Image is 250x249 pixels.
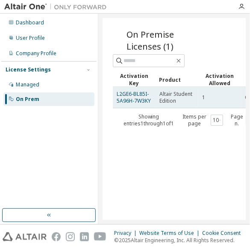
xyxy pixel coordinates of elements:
div: Cookie Consent [202,230,246,237]
span: On Premise Licenses (1) [113,28,187,52]
span: 1 [202,94,205,101]
div: Product [159,73,195,86]
img: instagram.svg [66,232,75,241]
div: Activation Allowed [202,72,238,87]
div: License Settings [6,66,51,73]
div: On Prem [16,96,39,103]
img: Altair One [4,3,111,11]
div: Dashboard [16,19,44,26]
div: User Profile [16,35,45,41]
span: 0 [245,94,248,101]
img: youtube.svg [94,232,106,241]
img: facebook.svg [52,232,61,241]
span: Items per page [181,113,223,127]
div: Website Terms of Use [139,230,202,237]
div: Company Profile [16,50,56,57]
button: 10 [213,117,221,124]
img: linkedin.svg [80,232,89,241]
span: Altair Student Edition [159,91,194,104]
div: Privacy [114,230,139,237]
div: Activation Key [116,72,152,87]
img: altair_logo.svg [3,232,47,241]
a: L2GE6-BL85I-5A96H-7W3KY [117,90,151,104]
span: Showing entries 1 through 1 of 1 [124,113,174,127]
p: © 2025 Altair Engineering, Inc. All Rights Reserved. [114,237,246,244]
div: Managed [16,81,39,88]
